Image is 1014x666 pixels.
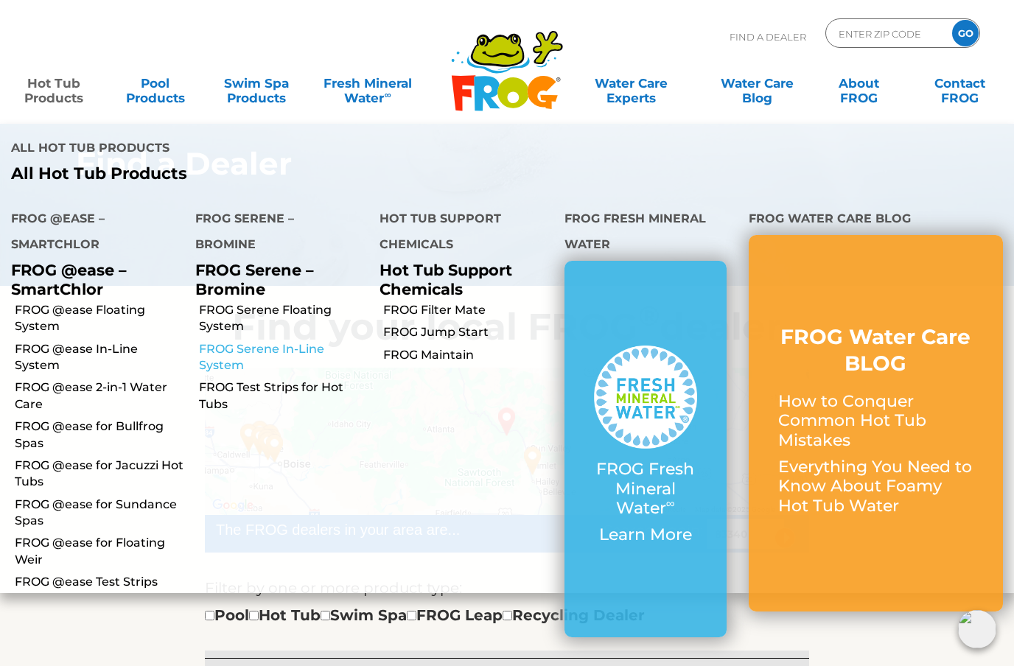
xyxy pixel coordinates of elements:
[205,603,645,627] div: Pool Hot Tub Swim Spa FROG Leap Recycling Dealer
[15,418,184,452] a: FROG @ease for Bullfrog Spas
[15,302,184,335] a: FROG @ease Floating System
[730,18,806,55] p: Find A Dealer
[718,69,797,98] a: Water CareBlog
[199,341,368,374] a: FROG Serene In-Line System
[15,574,184,590] a: FROG @ease Test Strips
[15,341,184,374] a: FROG @ease In-Line System
[778,392,973,450] p: How to Conquer Common Hot Tub Mistakes
[778,323,973,377] h3: FROG Water Care BLOG
[318,69,417,98] a: Fresh MineralWater∞
[383,302,553,318] a: FROG Filter Mate
[594,346,697,553] a: FROG Fresh Mineral Water∞ Learn More
[380,206,542,261] h4: Hot Tub Support Chemicals
[11,206,173,261] h4: FROG @ease – SmartChlor
[567,69,696,98] a: Water CareExperts
[920,69,999,98] a: ContactFROG
[594,460,697,518] p: FROG Fresh Mineral Water
[952,20,979,46] input: GO
[15,379,184,413] a: FROG @ease 2-in-1 Water Care
[11,164,496,183] a: All Hot Tub Products
[778,458,973,516] p: Everything You Need to Know About Foamy Hot Tub Water
[195,261,357,298] p: FROG Serene – Bromine
[15,458,184,491] a: FROG @ease for Jacuzzi Hot Tubs
[594,525,697,544] p: Learn More
[15,535,184,568] a: FROG @ease for Floating Weir
[199,302,368,335] a: FROG Serene Floating System
[116,69,195,98] a: PoolProducts
[837,23,937,44] input: Zip Code Form
[380,261,542,298] p: Hot Tub Support Chemicals
[15,69,94,98] a: Hot TubProducts
[15,497,184,530] a: FROG @ease for Sundance Spas
[958,610,996,648] img: openIcon
[195,206,357,261] h4: FROG Serene – Bromine
[778,323,973,523] a: FROG Water Care BLOG How to Conquer Common Hot Tub Mistakes Everything You Need to Know About Foa...
[564,206,727,261] h4: FROG Fresh Mineral Water
[217,69,296,98] a: Swim SpaProducts
[819,69,898,98] a: AboutFROG
[11,261,173,298] p: FROG @ease – SmartChlor
[666,496,675,511] sup: ∞
[11,135,496,164] h4: All Hot Tub Products
[383,324,553,340] a: FROG Jump Start
[383,347,553,363] a: FROG Maintain
[199,379,368,413] a: FROG Test Strips for Hot Tubs
[749,206,1003,235] h4: FROG Water Care Blog
[384,89,391,100] sup: ∞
